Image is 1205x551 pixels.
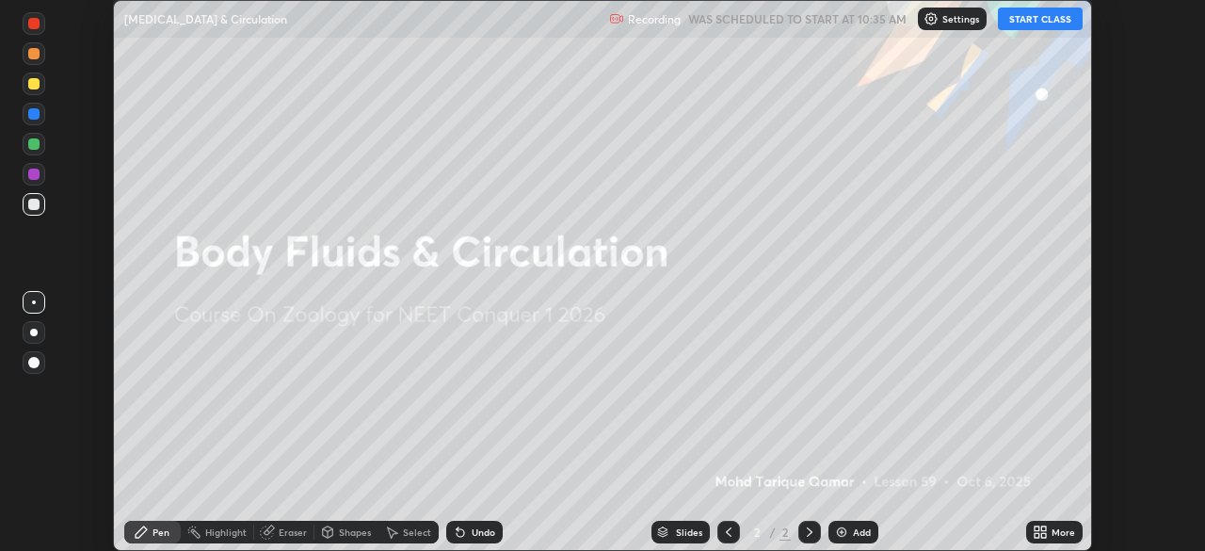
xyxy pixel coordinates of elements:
img: add-slide-button [834,525,849,540]
div: Shapes [339,527,371,537]
img: class-settings-icons [924,11,939,26]
h5: WAS SCHEDULED TO START AT 10:35 AM [688,10,907,27]
img: recording.375f2c34.svg [609,11,624,26]
p: Recording [628,12,681,26]
div: Add [853,527,871,537]
div: Select [403,527,431,537]
div: Undo [472,527,495,537]
div: / [770,527,776,538]
p: [MEDICAL_DATA] & Circulation [124,11,287,26]
div: Eraser [279,527,307,537]
div: More [1052,527,1075,537]
p: Settings [942,14,979,24]
div: Pen [153,527,169,537]
div: 2 [779,524,791,541]
div: Slides [676,527,702,537]
div: 2 [747,527,766,538]
button: START CLASS [998,8,1083,30]
div: Highlight [205,527,247,537]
